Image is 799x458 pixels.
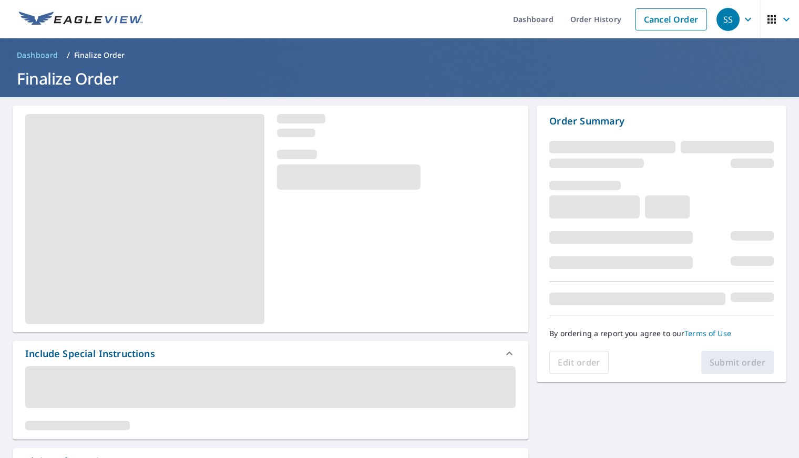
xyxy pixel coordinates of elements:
[13,47,786,64] nav: breadcrumb
[716,8,740,31] div: SS
[25,347,155,361] div: Include Special Instructions
[74,50,125,60] p: Finalize Order
[13,341,528,366] div: Include Special Instructions
[17,50,58,60] span: Dashboard
[684,328,731,338] a: Terms of Use
[19,12,143,27] img: EV Logo
[13,68,786,89] h1: Finalize Order
[549,114,774,128] p: Order Summary
[635,8,707,30] a: Cancel Order
[67,49,70,61] li: /
[549,329,774,338] p: By ordering a report you agree to our
[13,47,63,64] a: Dashboard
